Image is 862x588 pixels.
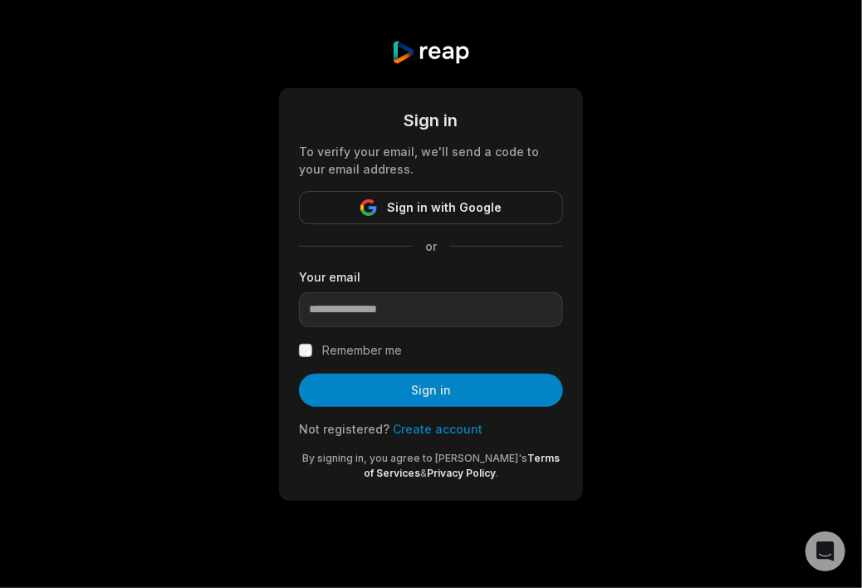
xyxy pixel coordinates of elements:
[322,341,402,360] label: Remember me
[299,268,563,286] label: Your email
[299,374,563,407] button: Sign in
[806,532,845,571] div: Open Intercom Messenger
[393,422,482,436] a: Create account
[299,191,563,224] button: Sign in with Google
[391,40,470,65] img: reap
[387,198,502,218] span: Sign in with Google
[496,467,498,479] span: .
[299,108,563,133] div: Sign in
[420,467,427,479] span: &
[299,143,563,178] div: To verify your email, we'll send a code to your email address.
[427,467,496,479] a: Privacy Policy
[412,238,450,255] span: or
[299,422,389,436] span: Not registered?
[302,452,527,464] span: By signing in, you agree to [PERSON_NAME]'s
[364,452,560,479] a: Terms of Services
